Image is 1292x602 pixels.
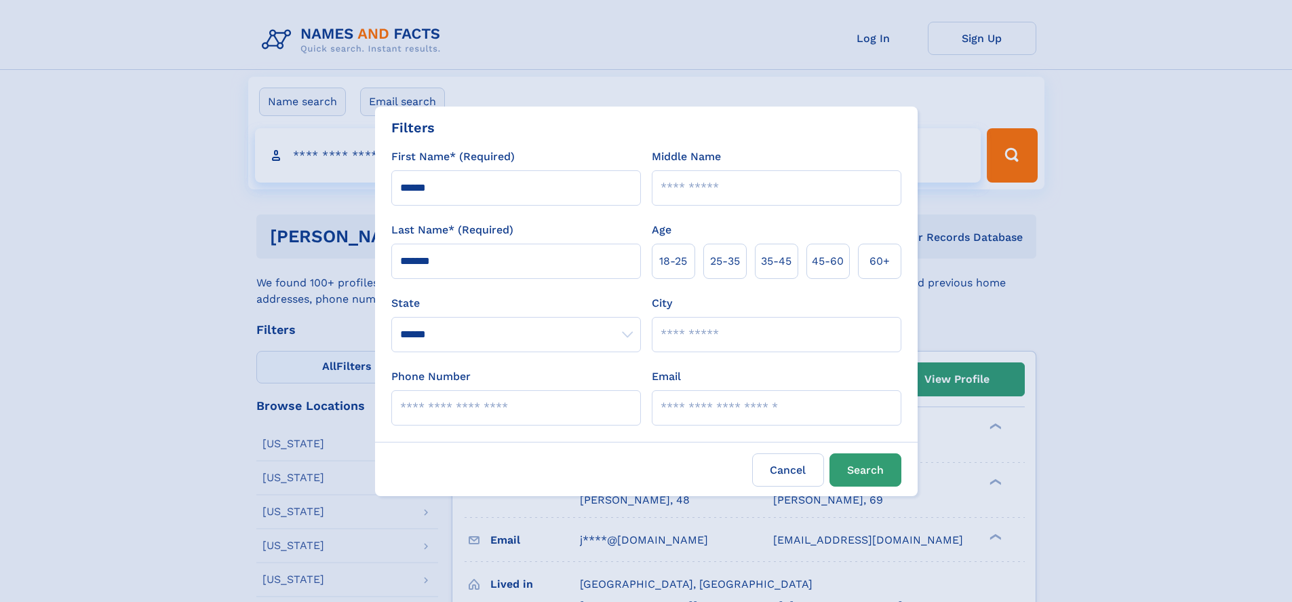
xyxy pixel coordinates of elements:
label: Cancel [752,453,824,487]
label: State [391,295,641,312]
label: City [652,295,672,312]
label: Email [652,369,681,385]
span: 35‑45 [761,253,791,269]
span: 25‑35 [710,253,740,269]
label: First Name* (Required) [391,149,515,165]
label: Middle Name [652,149,721,165]
button: Search [829,453,901,487]
div: Filters [391,117,435,138]
label: Last Name* (Required) [391,222,513,238]
span: 60+ [869,253,890,269]
label: Phone Number [391,369,471,385]
span: 45‑60 [812,253,844,269]
label: Age [652,222,671,238]
span: 18‑25 [659,253,687,269]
